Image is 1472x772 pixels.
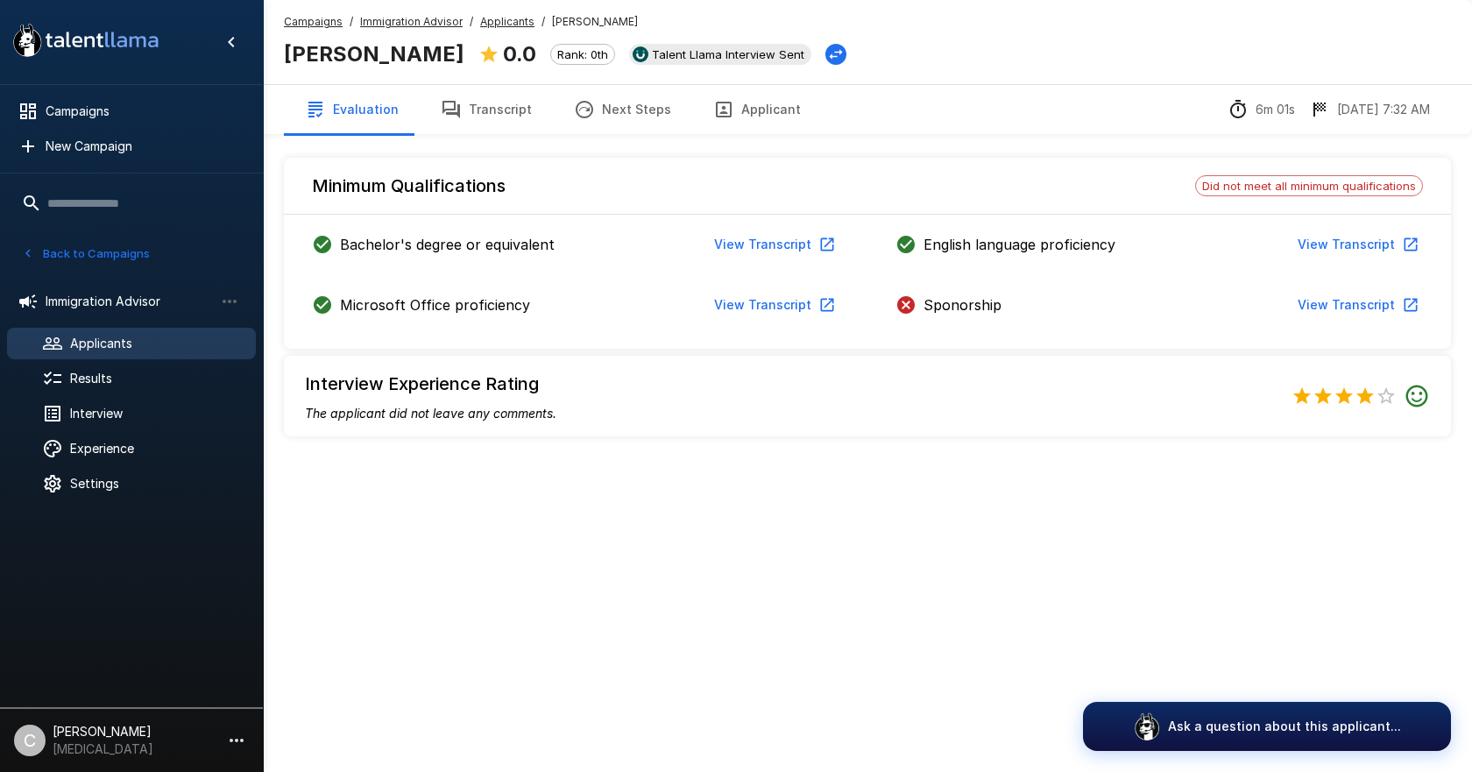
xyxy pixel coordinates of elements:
[350,13,353,31] span: /
[312,172,506,200] h6: Minimum Qualifications
[551,47,614,61] span: Rank: 0th
[470,13,473,31] span: /
[825,44,846,65] button: Change Stage
[503,41,536,67] b: 0.0
[480,15,534,28] u: Applicants
[924,294,1001,315] p: Sponorship
[629,44,811,65] div: View profile in UKG
[645,47,811,61] span: Talent Llama Interview Sent
[552,13,638,31] span: [PERSON_NAME]
[633,46,648,62] img: ukg_logo.jpeg
[707,229,839,261] button: View Transcript
[1256,101,1295,118] p: 6m 01s
[1291,229,1423,261] button: View Transcript
[284,15,343,28] u: Campaigns
[340,294,530,315] p: Microsoft Office proficiency
[420,85,553,134] button: Transcript
[1228,99,1295,120] div: The time between starting and completing the interview
[924,234,1115,255] p: English language proficiency
[1309,99,1430,120] div: The date and time when the interview was completed
[305,406,556,421] i: The applicant did not leave any comments.
[284,41,464,67] b: [PERSON_NAME]
[1337,101,1430,118] p: [DATE] 7:32 AM
[692,85,822,134] button: Applicant
[707,289,839,322] button: View Transcript
[1196,179,1422,193] span: Did not meet all minimum qualifications
[1291,289,1423,322] button: View Transcript
[340,234,555,255] p: Bachelor's degree or equivalent
[553,85,692,134] button: Next Steps
[360,15,463,28] u: Immigration Advisor
[305,370,556,398] h6: Interview Experience Rating
[541,13,545,31] span: /
[284,85,420,134] button: Evaluation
